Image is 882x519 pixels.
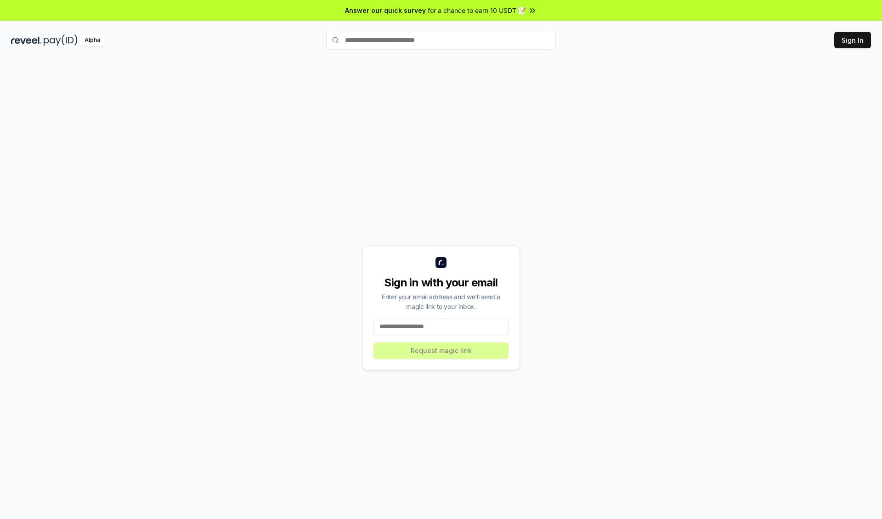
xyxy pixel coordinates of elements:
div: Alpha [79,34,105,46]
button: Sign In [834,32,871,48]
img: reveel_dark [11,34,42,46]
span: for a chance to earn 10 USDT 📝 [428,6,526,15]
div: Sign in with your email [373,275,509,290]
img: logo_small [435,257,447,268]
span: Answer our quick survey [345,6,426,15]
div: Enter your email address and we’ll send a magic link to your inbox. [373,292,509,311]
img: pay_id [44,34,78,46]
